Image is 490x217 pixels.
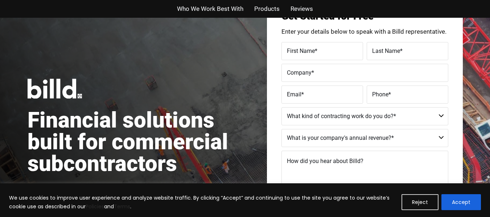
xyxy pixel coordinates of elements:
span: How did you hear about Billd? [287,158,363,164]
span: Last Name [372,47,400,54]
a: Policies [86,203,104,210]
button: Accept [441,194,481,210]
span: Unlock your working capital so you can bid on jobs confidently [37,182,215,191]
span: Email [287,91,301,97]
a: Reviews [291,4,313,14]
a: Products [254,4,280,14]
button: Reject [402,194,438,210]
span: First Name [287,47,315,54]
p: Enter your details below to speak with a Billd representative. [281,29,448,35]
span: Phone [372,91,388,97]
h3: Get Started for Free [281,11,448,21]
a: Who We Work Best With [177,4,243,14]
p: We use cookies to improve user experience and analyze website traffic. By clicking “Accept” and c... [9,193,396,211]
h1: Financial solutions built for commercial subcontractors [28,109,245,175]
span: Company [287,69,312,76]
a: Terms [114,203,130,210]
